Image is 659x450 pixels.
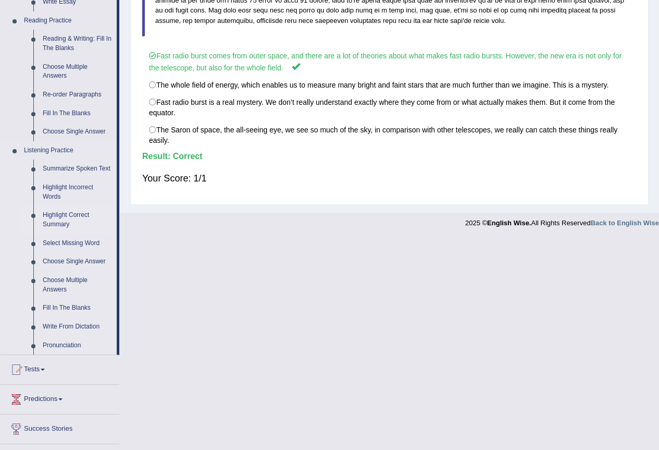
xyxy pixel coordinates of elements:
div: 2025 © All Rights Reserved [465,213,659,228]
a: Fill In The Blanks [38,104,117,123]
a: Re-order Paragraphs [38,86,117,104]
label: Fast radio burst comes from outer space, and there are a lot of theories about what makes fast ra... [142,47,637,77]
strong: English Wise. [487,219,531,227]
a: Choose Single Answer [38,123,117,141]
a: Choose Multiple Answers [38,58,117,86]
a: Select Missing Word [38,234,117,253]
a: Pronunciation [38,336,117,355]
a: Success Stories [1,415,119,441]
label: The whole field of energy, which enables us to measure many bright and faint stars that are much ... [142,76,637,94]
a: Reading & Writing: Fill In The Blanks [38,30,117,57]
div: Your Score: 1/1 [142,166,637,191]
a: Highlight Correct Summary [38,206,117,234]
a: Listening Practice [19,141,117,160]
a: Highlight Incorrect Words [38,178,117,206]
a: Fill In The Blanks [38,299,117,318]
a: Summarize Spoken Text [38,160,117,178]
h4: Result: [142,152,637,161]
a: Back to English Wise [591,219,659,227]
a: Choose Single Answer [38,252,117,271]
a: Reading Practice [19,11,117,30]
a: Predictions [1,385,119,411]
a: Tests [1,355,119,381]
a: Write From Dictation [38,318,117,336]
label: The Saron of space, the all-seeing eye, we see so much of the sky, in comparison with other teles... [142,121,637,149]
a: Choose Multiple Answers [38,271,117,299]
label: Fast radio burst is a real mystery. We don’t really understand exactly where they come from or wh... [142,93,637,121]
